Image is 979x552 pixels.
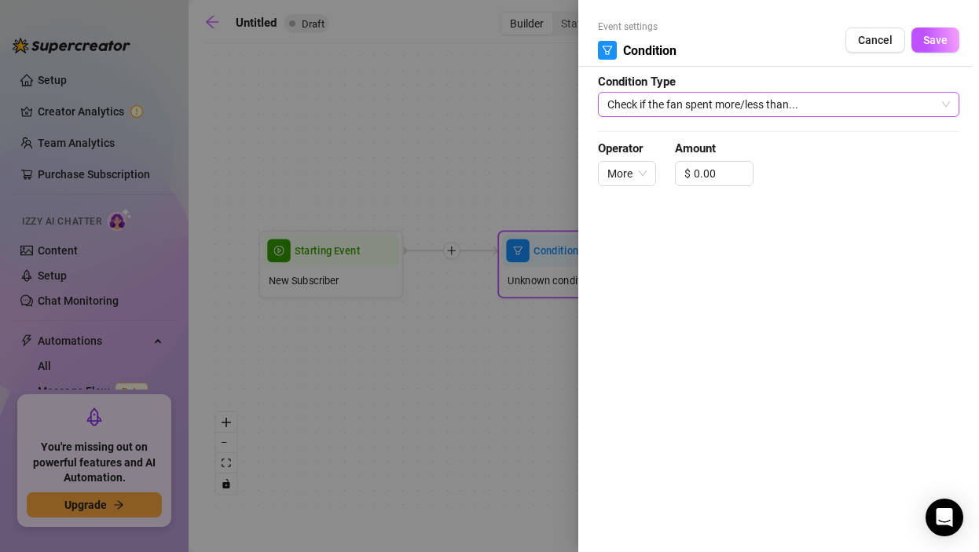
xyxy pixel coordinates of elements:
[607,162,647,185] span: More
[675,141,716,155] strong: Amount
[926,499,963,536] div: Open Intercom Messenger
[911,27,959,53] button: Save
[923,34,948,46] span: Save
[623,41,676,60] span: Condition
[607,93,950,116] span: Check if the fan spent more/less than...
[598,141,643,155] strong: Operator
[598,20,676,35] span: Event settings
[858,34,893,46] span: Cancel
[602,45,613,56] span: filter
[845,27,905,53] button: Cancel
[598,75,676,89] strong: Condition Type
